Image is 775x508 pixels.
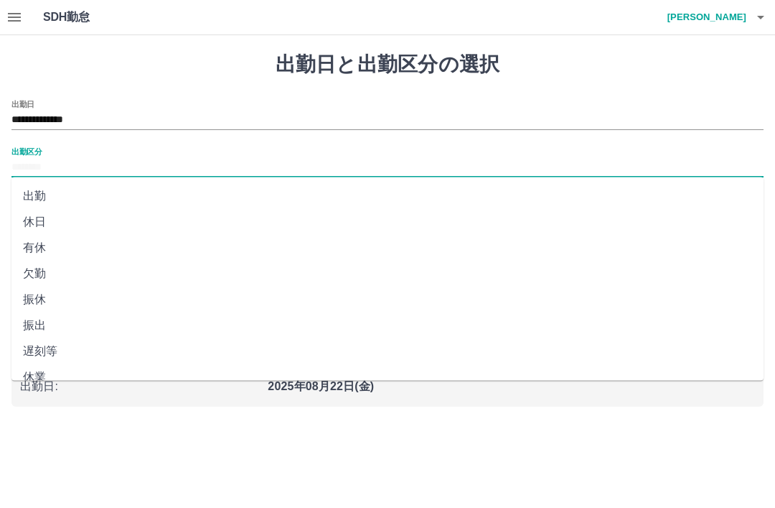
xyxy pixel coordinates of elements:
li: 休業 [11,364,764,390]
label: 出勤日 [11,98,34,109]
label: 出勤区分 [11,146,42,157]
li: 有休 [11,235,764,261]
li: 遅刻等 [11,338,764,364]
b: 2025年08月22日(金) [268,380,374,392]
p: 出勤日 : [20,378,259,395]
h1: 出勤日と出勤区分の選択 [11,52,764,77]
li: 欠勤 [11,261,764,287]
li: 出勤 [11,183,764,209]
li: 休日 [11,209,764,235]
li: 振出 [11,313,764,338]
li: 振休 [11,287,764,313]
